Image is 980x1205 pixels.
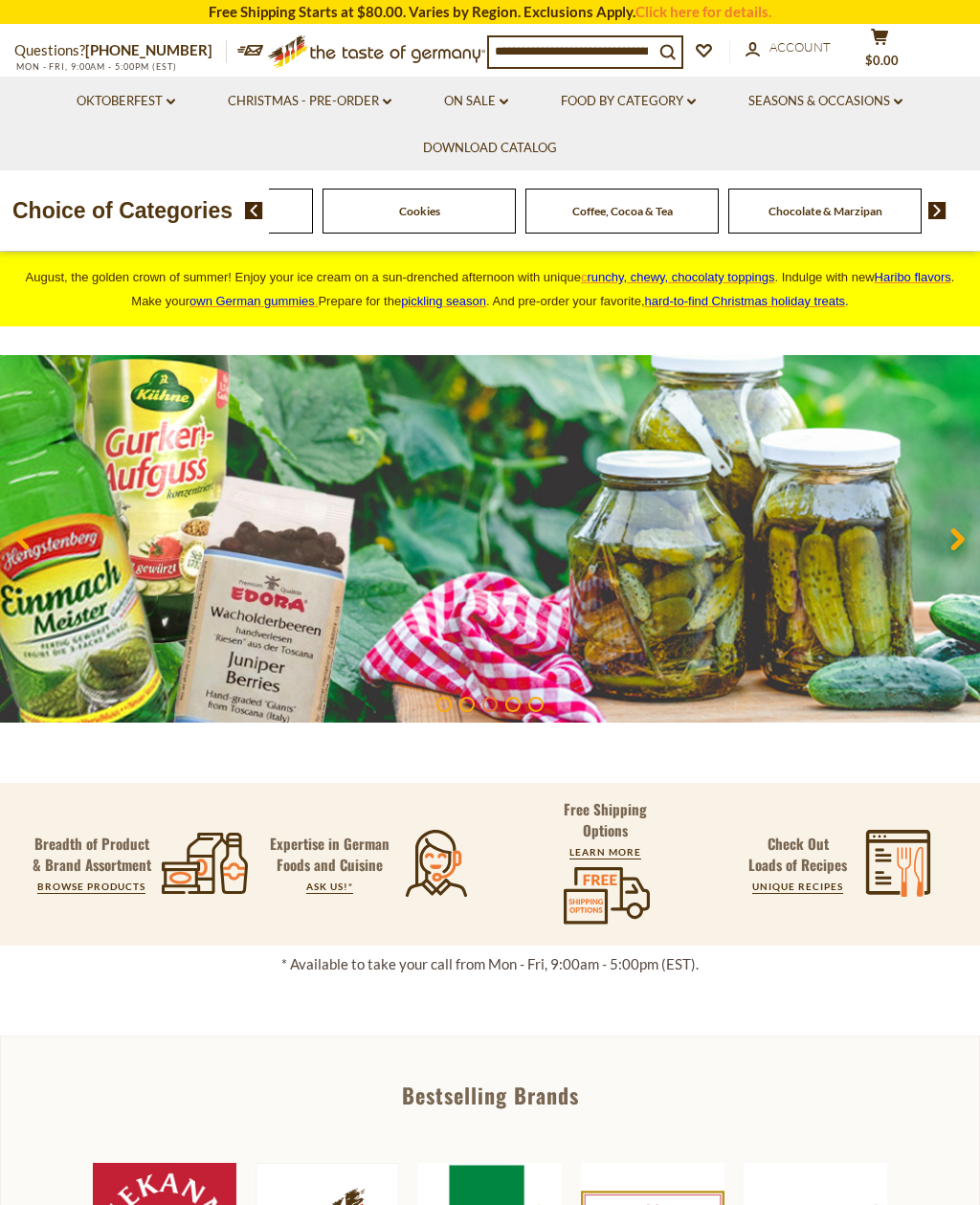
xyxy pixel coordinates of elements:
[748,833,847,875] p: Check Out Loads of Recipes
[581,270,775,284] a: crunchy, chewy, chocolaty toppings
[306,881,353,892] a: ASK US!*
[26,270,955,308] span: August, the golden crown of summer! Enjoy your ice cream on a sun-drenched afternoon with unique ...
[569,846,641,858] a: LEARN MORE
[561,91,696,112] a: Food By Category
[875,270,951,284] a: Haribo flavors
[746,37,831,58] a: Account
[752,881,843,892] a: UNIQUE RECIPES
[768,204,882,218] a: Chocolate & Marzipan
[748,91,902,112] a: Seasons & Occasions
[635,3,771,20] a: Click here for details.
[399,204,440,218] a: Cookies
[423,138,557,159] a: Download Catalog
[401,294,486,308] a: pickling season
[865,53,899,68] span: $0.00
[37,881,145,892] a: BROWSE PRODUCTS
[587,270,774,284] span: runchy, chewy, chocolaty toppings
[542,798,668,840] p: Free Shipping Options
[14,38,227,63] p: Questions?
[189,294,318,308] a: own German gummies.
[444,91,508,112] a: On Sale
[1,1084,979,1105] div: Bestselling Brands
[769,39,831,55] span: Account
[77,91,175,112] a: Oktoberfest
[32,833,151,875] p: Breadth of Product & Brand Assortment
[245,202,263,219] img: previous arrow
[85,41,212,58] a: [PHONE_NUMBER]
[572,204,673,218] a: Coffee, Cocoa & Tea
[189,294,315,308] span: own German gummies
[14,61,177,72] span: MON - FRI, 9:00AM - 5:00PM (EST)
[645,294,849,308] span: .
[645,294,846,308] a: hard-to-find Christmas holiday treats
[928,202,947,219] img: next arrow
[261,833,399,875] p: Expertise in German Foods and Cuisine
[851,28,908,76] button: $0.00
[228,91,391,112] a: Christmas - PRE-ORDER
